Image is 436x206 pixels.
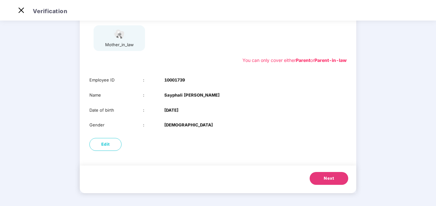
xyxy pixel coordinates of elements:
[164,107,178,114] b: [DATE]
[105,41,134,48] div: mother_in_law
[143,107,165,114] div: :
[164,77,185,83] b: 10001739
[143,77,165,83] div: :
[89,107,143,114] div: Date of birth
[296,57,310,63] b: Parent
[310,172,348,185] button: Next
[89,138,122,151] button: Edit
[143,92,165,99] div: :
[324,175,334,182] span: Next
[89,92,143,99] div: Name
[89,77,143,83] div: Employee ID
[314,57,347,63] b: Parent-in-law
[143,122,165,128] div: :
[164,122,213,128] b: [DEMOGRAPHIC_DATA]
[164,92,220,99] b: Sayphali [PERSON_NAME]
[89,122,143,128] div: Gender
[242,57,347,64] div: You can only cover either or
[101,141,110,148] span: Edit
[111,29,127,40] img: svg+xml;base64,PHN2ZyB4bWxucz0iaHR0cDovL3d3dy53My5vcmcvMjAwMC9zdmciIHdpZHRoPSI1NCIgaGVpZ2h0PSIzOC...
